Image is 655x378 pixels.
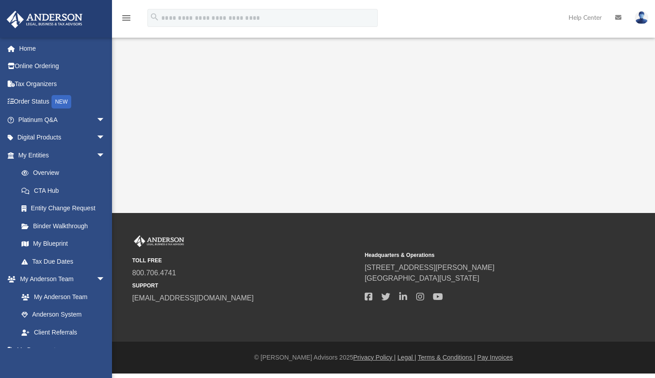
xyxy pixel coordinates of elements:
[353,354,396,361] a: Privacy Policy |
[132,235,186,247] img: Anderson Advisors Platinum Portal
[132,282,358,290] small: SUPPORT
[6,341,114,359] a: My Documentsarrow_drop_down
[6,146,119,164] a: My Entitiesarrow_drop_down
[13,217,119,235] a: Binder Walkthrough
[96,111,114,129] span: arrow_drop_down
[13,323,114,341] a: Client Referrals
[4,11,85,28] img: Anderson Advisors Platinum Portal
[13,200,119,217] a: Entity Change Request
[132,269,176,277] a: 800.706.4741
[13,235,114,253] a: My Blueprint
[6,39,119,57] a: Home
[477,354,513,361] a: Pay Invoices
[6,129,119,147] a: Digital Productsarrow_drop_down
[121,13,132,23] i: menu
[635,11,648,24] img: User Pic
[112,353,655,362] div: © [PERSON_NAME] Advisors 2025
[121,17,132,23] a: menu
[52,95,71,109] div: NEW
[6,270,114,288] a: My Anderson Teamarrow_drop_down
[418,354,476,361] a: Terms & Conditions |
[397,354,416,361] a: Legal |
[132,294,254,302] a: [EMAIL_ADDRESS][DOMAIN_NAME]
[6,93,119,111] a: Order StatusNEW
[13,252,119,270] a: Tax Due Dates
[132,256,358,265] small: TOLL FREE
[6,111,119,129] a: Platinum Q&Aarrow_drop_down
[365,251,591,259] small: Headquarters & Operations
[13,306,114,324] a: Anderson System
[365,264,495,271] a: [STREET_ADDRESS][PERSON_NAME]
[13,164,119,182] a: Overview
[150,12,159,22] i: search
[13,182,119,200] a: CTA Hub
[365,274,479,282] a: [GEOGRAPHIC_DATA][US_STATE]
[96,129,114,147] span: arrow_drop_down
[96,341,114,360] span: arrow_drop_down
[13,288,110,306] a: My Anderson Team
[96,146,114,165] span: arrow_drop_down
[6,75,119,93] a: Tax Organizers
[96,270,114,289] span: arrow_drop_down
[6,57,119,75] a: Online Ordering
